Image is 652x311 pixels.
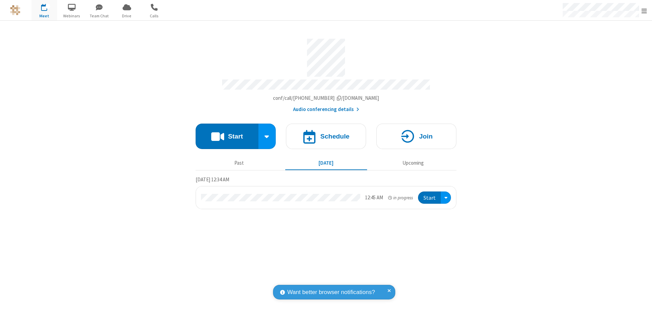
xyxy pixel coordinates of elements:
[198,157,280,169] button: Past
[196,124,258,149] button: Start
[196,34,456,113] section: Account details
[273,95,379,101] span: Copy my meeting room link
[286,124,366,149] button: Schedule
[196,176,229,183] span: [DATE] 12:34 AM
[46,4,50,9] div: 1
[388,195,413,201] em: in progress
[273,94,379,102] button: Copy my meeting room linkCopy my meeting room link
[320,133,349,140] h4: Schedule
[419,133,433,140] h4: Join
[114,13,140,19] span: Drive
[285,157,367,169] button: [DATE]
[142,13,167,19] span: Calls
[32,13,57,19] span: Meet
[418,191,441,204] button: Start
[441,191,451,204] div: Open menu
[196,176,456,209] section: Today's Meetings
[228,133,243,140] h4: Start
[258,124,276,149] div: Start conference options
[293,106,359,113] button: Audio conferencing details
[372,157,454,169] button: Upcoming
[87,13,112,19] span: Team Chat
[376,124,456,149] button: Join
[287,288,375,297] span: Want better browser notifications?
[59,13,85,19] span: Webinars
[10,5,20,15] img: QA Selenium DO NOT DELETE OR CHANGE
[365,194,383,202] div: 12:45 AM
